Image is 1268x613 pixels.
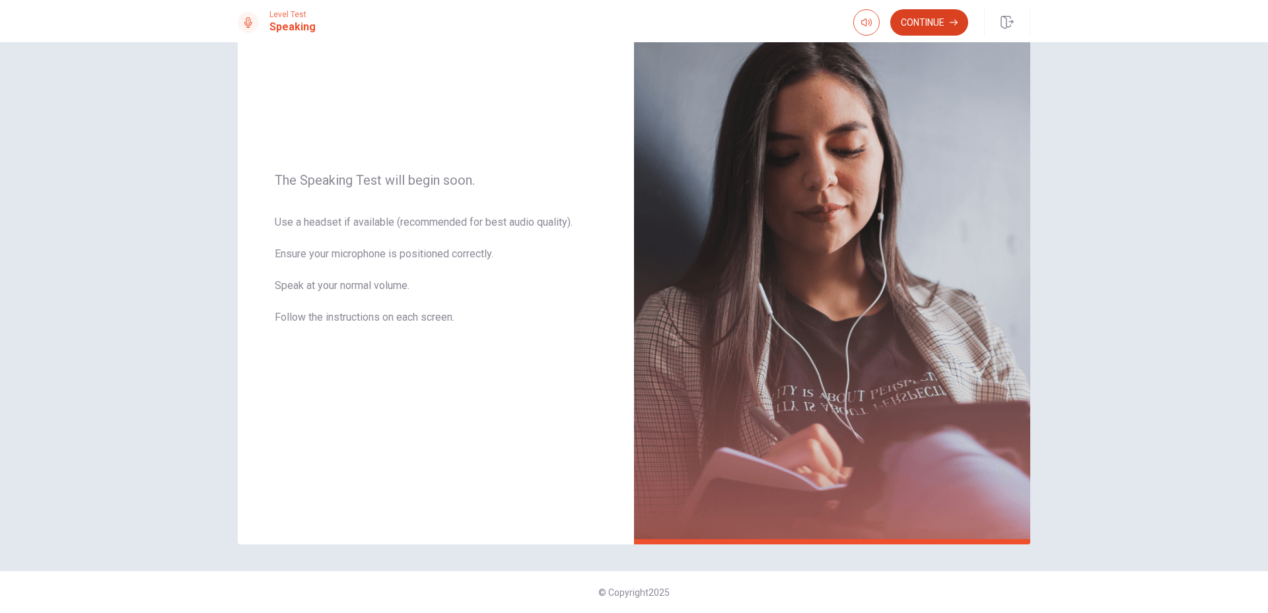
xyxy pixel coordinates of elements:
h1: Speaking [269,19,316,35]
button: Continue [890,9,968,36]
span: Level Test [269,10,316,19]
span: Use a headset if available (recommended for best audio quality). Ensure your microphone is positi... [275,214,597,341]
span: © Copyright 2025 [598,587,670,598]
span: The Speaking Test will begin soon. [275,172,597,188]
